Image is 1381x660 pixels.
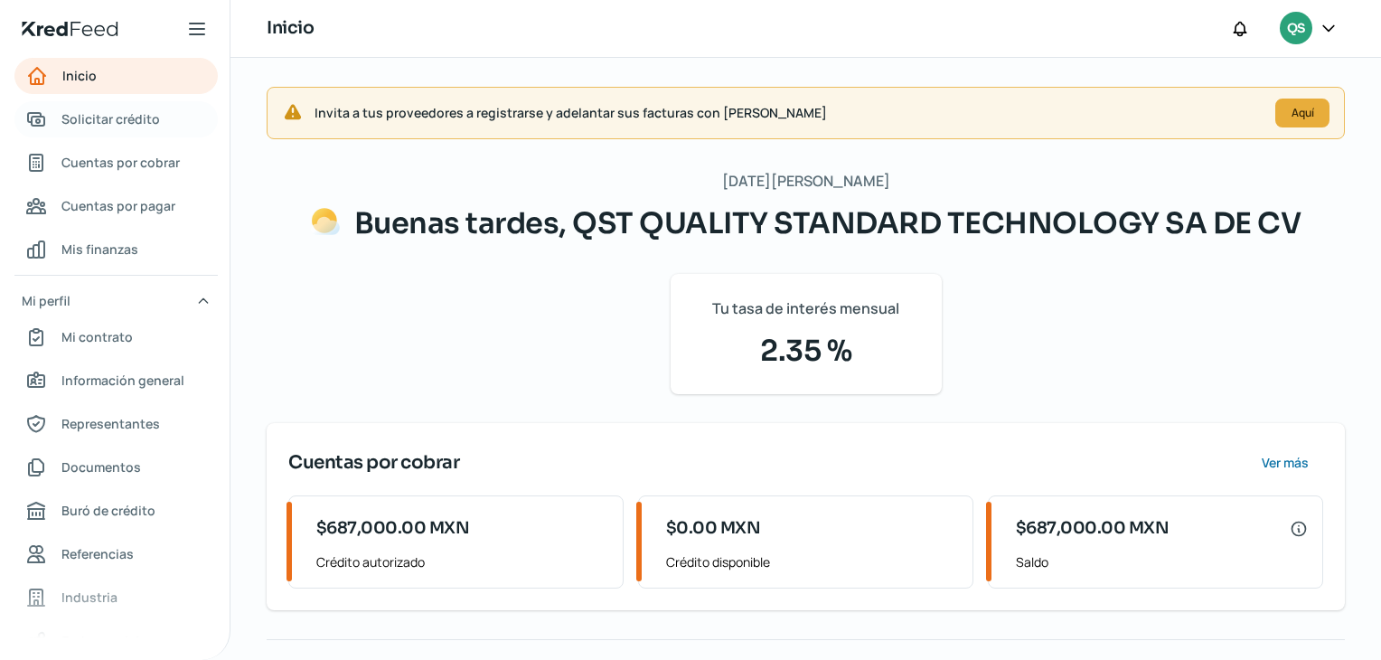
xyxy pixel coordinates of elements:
a: Referencias [14,536,218,572]
span: Ver más [1262,457,1309,469]
span: Buró de crédito [61,499,155,522]
a: Redes sociales [14,623,218,659]
span: Representantes [61,412,160,435]
span: Buenas tardes, QST QUALITY STANDARD TECHNOLOGY SA DE CV [354,205,1301,241]
a: Buró de crédito [14,493,218,529]
span: $687,000.00 MXN [316,516,470,541]
span: Aquí [1292,108,1314,118]
span: Crédito disponible [666,551,958,573]
img: Saludos [311,207,340,236]
span: Redes sociales [61,629,154,652]
span: Cuentas por cobrar [288,449,459,476]
span: Mis finanzas [61,238,138,260]
button: Ver más [1246,445,1323,481]
a: Mi contrato [14,319,218,355]
span: Mi perfil [22,289,70,312]
span: Información general [61,369,184,391]
span: Mi contrato [61,325,133,348]
span: Documentos [61,456,141,478]
button: Aquí [1275,99,1329,127]
a: Cuentas por pagar [14,188,218,224]
a: Solicitar crédito [14,101,218,137]
span: QS [1287,18,1304,40]
a: Información general [14,363,218,399]
span: Industria [61,586,117,608]
span: Referencias [61,542,134,565]
a: Cuentas por cobrar [14,145,218,181]
a: Industria [14,580,218,616]
span: 2.35 % [692,329,920,372]
span: Inicio [62,64,97,87]
a: Representantes [14,406,218,442]
span: Solicitar crédito [61,108,160,130]
span: Crédito autorizado [316,551,608,573]
a: Documentos [14,449,218,486]
span: $0.00 MXN [666,516,761,541]
span: Invita a tus proveedores a registrarse y adelantar sus facturas con [PERSON_NAME] [315,101,1261,124]
span: Cuentas por pagar [61,194,175,217]
span: Saldo [1016,551,1308,573]
a: Inicio [14,58,218,94]
h1: Inicio [267,15,314,42]
span: $687,000.00 MXN [1016,516,1170,541]
span: [DATE][PERSON_NAME] [722,168,890,194]
span: Tu tasa de interés mensual [712,296,899,322]
span: Cuentas por cobrar [61,151,180,174]
a: Mis finanzas [14,231,218,268]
